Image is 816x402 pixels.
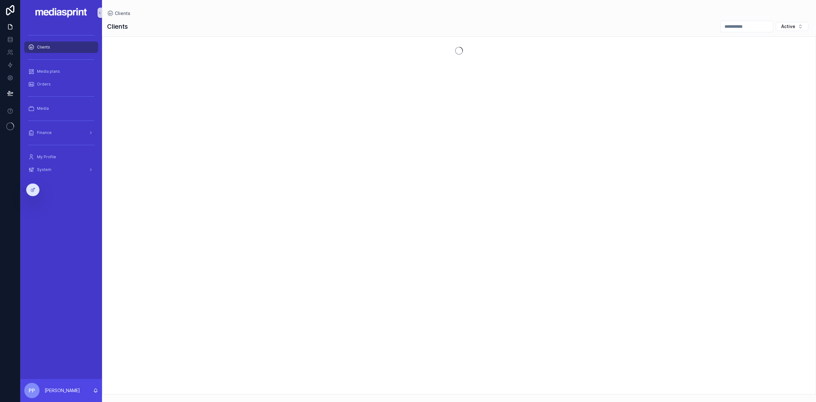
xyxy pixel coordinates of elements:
a: System [24,164,98,175]
span: Media [37,106,49,111]
a: Media plans [24,66,98,77]
span: System [37,167,51,172]
a: Finance [24,127,98,138]
a: Orders [24,78,98,90]
span: Finance [37,130,52,135]
a: Media [24,103,98,114]
a: Clients [107,10,130,17]
h1: Clients [107,22,128,31]
p: [PERSON_NAME] [45,387,80,394]
span: PP [29,387,35,394]
span: Orders [37,82,51,87]
div: scrollable content [20,26,102,184]
span: Active [781,23,795,30]
a: Clients [24,41,98,53]
span: Clients [37,45,50,50]
span: Clients [115,10,130,17]
span: Media plans [37,69,60,74]
a: My Profile [24,151,98,163]
img: App logo [35,8,88,18]
span: My Profile [37,154,56,160]
button: Select Button [776,22,808,31]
